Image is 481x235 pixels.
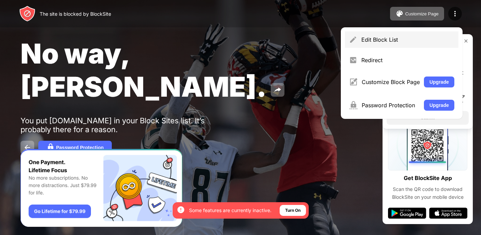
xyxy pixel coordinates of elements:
[189,207,271,214] div: Some features are currently inactive.
[23,143,31,152] img: back.svg
[396,10,404,18] img: pallet.svg
[463,38,469,44] img: rate-us-close.svg
[405,11,439,16] div: Customize Page
[388,185,467,201] div: Scan the QR code to download BlockSite on your mobile device
[40,11,111,17] div: The site is blocked by BlockSite
[19,5,36,22] img: header-logo.svg
[362,102,420,109] div: Password Protection
[424,100,454,111] button: Upgrade
[56,145,104,150] div: Password Protection
[349,36,357,44] img: menu-pencil.svg
[21,149,182,227] iframe: Banner
[451,10,459,18] img: menu-icon.svg
[362,79,420,85] div: Customize Block Page
[21,37,267,103] span: No way, [PERSON_NAME].
[349,101,358,109] img: menu-password.svg
[424,77,454,87] button: Upgrade
[38,141,112,154] button: Password Protection
[46,143,55,152] img: password.svg
[388,208,426,219] img: google-play.svg
[273,86,282,94] img: share.svg
[349,78,358,86] img: menu-customize.svg
[361,36,454,43] div: Edit Block List
[349,56,357,64] img: menu-redirect.svg
[177,206,185,214] img: error-circle-white.svg
[21,116,232,134] div: You put [DOMAIN_NAME] in your Block Sites list. It’s probably there for a reason.
[429,208,467,219] img: app-store.svg
[361,57,454,64] div: Redirect
[390,7,444,20] button: Customize Page
[285,207,300,214] div: Turn On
